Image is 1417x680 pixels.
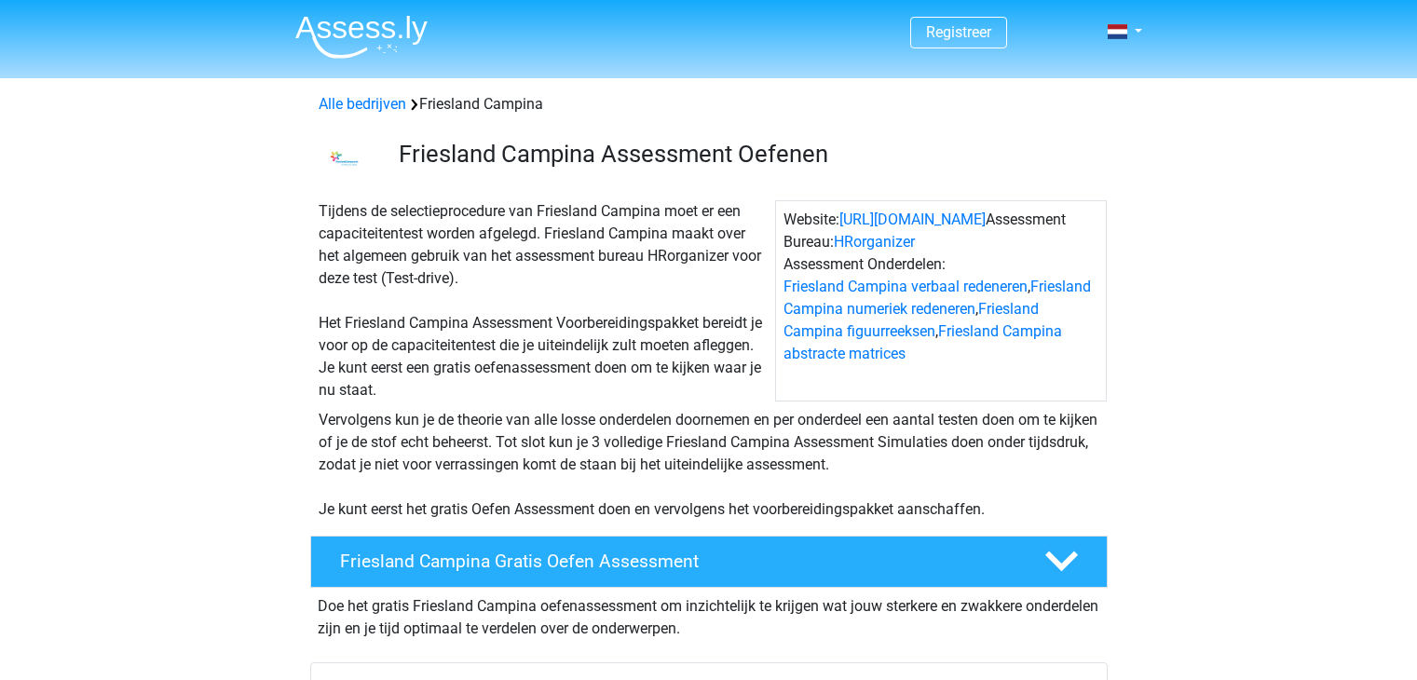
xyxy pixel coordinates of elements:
a: Friesland Campina verbaal redeneren [783,278,1028,295]
a: Alle bedrijven [319,95,406,113]
h3: Friesland Campina Assessment Oefenen [399,140,1093,169]
img: Assessly [295,15,428,59]
div: Doe het gratis Friesland Campina oefenassessment om inzichtelijk te krijgen wat jouw sterkere en ... [310,588,1108,640]
h4: Friesland Campina Gratis Oefen Assessment [340,551,1015,572]
a: Friesland Campina numeriek redeneren [783,278,1091,318]
a: Friesland Campina abstracte matrices [783,322,1062,362]
div: Website: Assessment Bureau: Assessment Onderdelen: , , , [775,200,1107,401]
a: Registreer [926,23,991,41]
a: HRorganizer [834,233,915,251]
div: Friesland Campina [311,93,1107,116]
div: Tijdens de selectieprocedure van Friesland Campina moet er een capaciteitentest worden afgelegd. ... [311,200,775,401]
a: Friesland Campina figuurreeksen [783,300,1039,340]
a: Friesland Campina Gratis Oefen Assessment [303,536,1115,588]
a: [URL][DOMAIN_NAME] [839,211,986,228]
div: Vervolgens kun je de theorie van alle losse onderdelen doornemen en per onderdeel een aantal test... [311,409,1107,521]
